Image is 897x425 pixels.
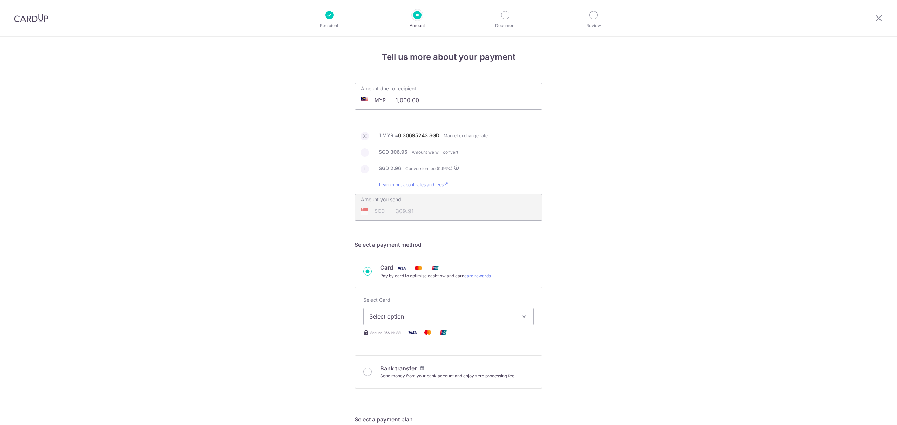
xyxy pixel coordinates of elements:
h5: Select a payment method [355,241,542,249]
button: Select option [363,308,534,325]
h4: Tell us more about your payment [355,51,542,63]
span: translation missing: en.payables.payment_networks.credit_card.summary.labels.select_card [363,297,390,303]
label: Amount we will convert [412,149,458,156]
span: Select option [369,312,515,321]
div: Pay by card to optimise cashflow and earn [380,272,491,279]
p: Document [479,22,531,29]
div: Send money from your bank account and enjoy zero processing fee [380,372,514,379]
img: CardUp [14,14,48,22]
label: 306.95 [390,148,408,155]
iframe: Opens a widget where you can find more information [852,404,890,421]
label: Market exchange rate [444,132,488,139]
label: 2.96 [390,165,401,172]
img: Union Pay [436,328,450,337]
label: Amount due to recipient [361,85,416,92]
span: SGD [375,208,385,215]
label: SGD [379,148,389,155]
img: Visa [395,264,409,272]
p: Recipient [303,22,355,29]
span: 0.96 [438,166,447,171]
label: 0.30695243 [398,132,428,139]
p: Amount [391,22,443,29]
img: Mastercard [421,328,435,337]
img: Mastercard [411,264,425,272]
span: Card [380,264,393,271]
span: MYR [375,97,386,104]
label: Amount you send [361,196,401,203]
span: Secure 256-bit SSL [370,330,403,335]
label: 1 MYR = [379,132,439,143]
div: Bank transfer Send money from your bank account and enjoy zero processing fee [363,364,534,379]
label: SGD [379,165,389,172]
a: card rewards [464,273,491,278]
p: Review [568,22,619,29]
img: Visa [405,328,419,337]
h5: Select a payment plan [355,415,542,424]
label: Conversion fee ( %) [405,165,459,172]
label: SGD [429,132,439,139]
a: Learn more about rates and fees [379,181,448,194]
img: Union Pay [428,264,442,272]
span: Bank transfer [380,365,417,372]
div: Card Visa Mastercard Union Pay Pay by card to optimise cashflow and earncard rewards [363,263,534,279]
